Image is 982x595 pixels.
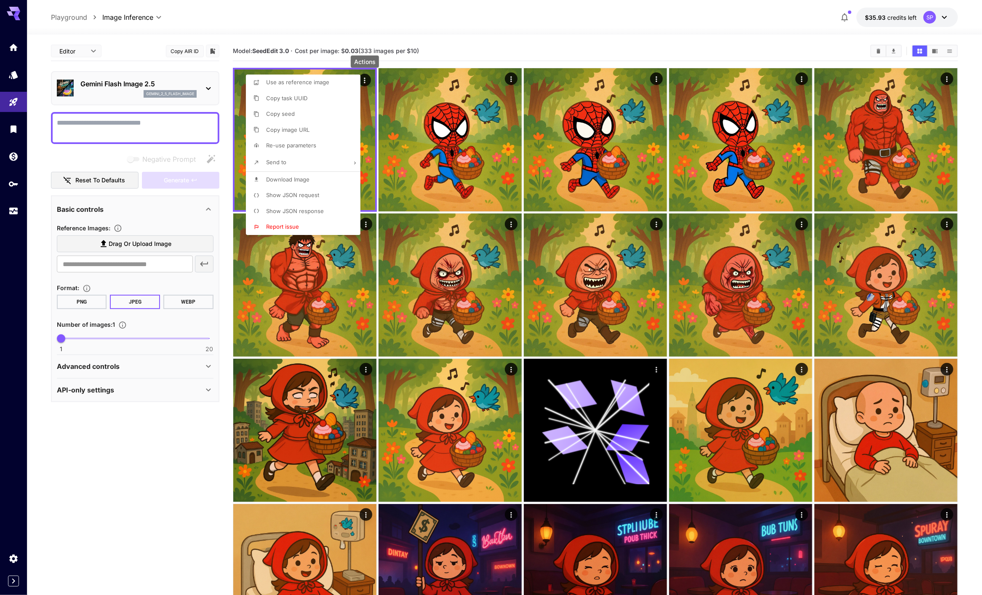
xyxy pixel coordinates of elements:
[266,208,324,214] span: Show JSON response
[266,110,295,117] span: Copy seed
[266,223,299,230] span: Report issue
[266,176,310,183] span: Download Image
[351,56,379,68] div: Actions
[266,142,316,149] span: Re-use parameters
[266,95,307,101] span: Copy task UUID
[266,79,329,85] span: Use as reference image
[266,159,286,165] span: Send to
[266,192,319,198] span: Show JSON request
[266,126,310,133] span: Copy image URL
